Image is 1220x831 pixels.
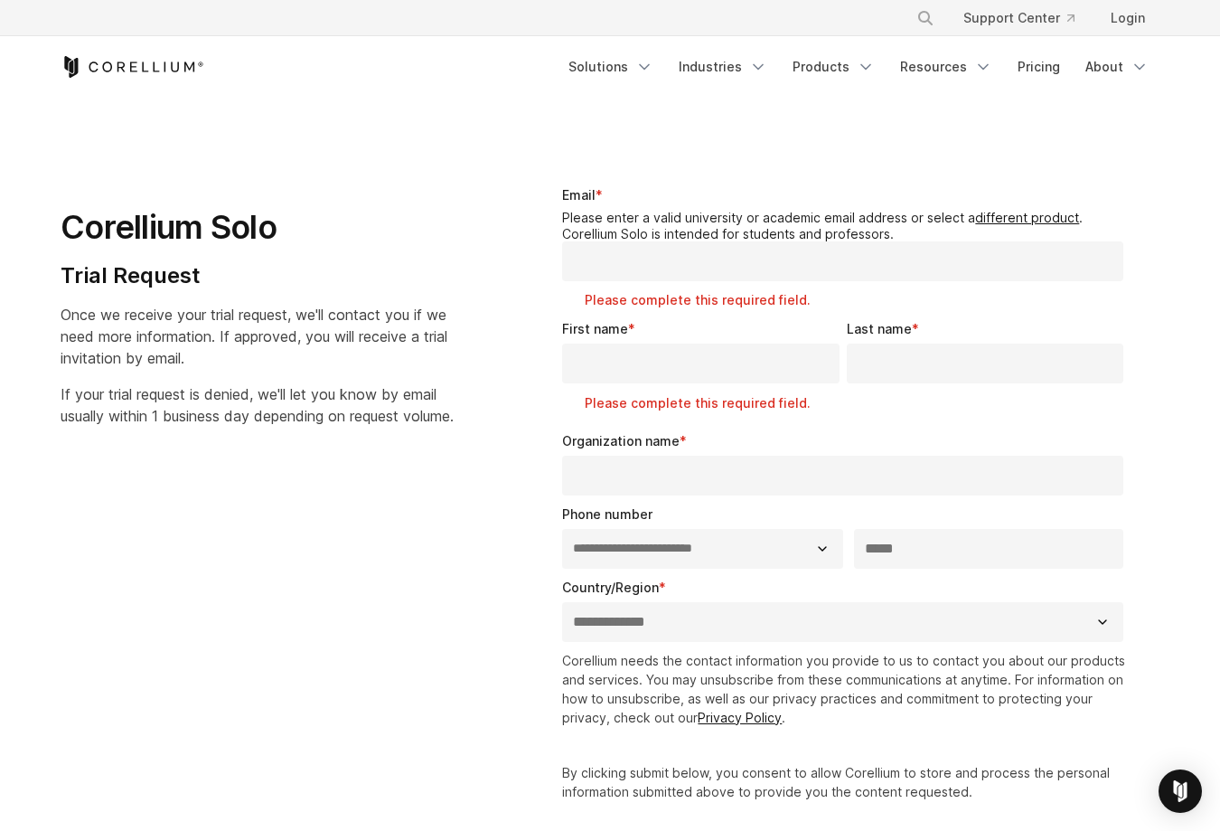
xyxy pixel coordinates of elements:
span: If your trial request is denied, we'll let you know by email usually within 1 business day depend... [61,385,454,425]
a: Support Center [949,2,1089,34]
a: Pricing [1007,51,1071,83]
p: Corellium needs the contact information you provide to us to contact you about our products and s... [562,651,1131,727]
span: Organization name [562,433,680,449]
span: Country/Region [562,580,659,595]
a: Corellium Home [61,56,204,78]
button: Search [909,2,942,34]
a: Login [1096,2,1159,34]
span: Phone number [562,506,652,522]
span: First name [562,321,628,336]
span: Last name [847,321,912,336]
h4: Trial Request [61,262,454,289]
div: Navigation Menu [558,51,1159,83]
a: different product [975,210,1079,225]
label: Please complete this required field. [585,291,1131,309]
a: Privacy Policy [698,710,782,725]
div: Navigation Menu [895,2,1159,34]
legend: Please enter a valid university or academic email address or select a . Corellium Solo is intende... [562,210,1131,241]
a: Solutions [558,51,664,83]
a: Industries [668,51,778,83]
span: Once we receive your trial request, we'll contact you if we need more information. If approved, y... [61,306,447,367]
a: Products [782,51,886,83]
label: Please complete this required field. [585,394,846,412]
a: About [1075,51,1159,83]
h1: Corellium Solo [61,207,454,248]
div: Open Intercom Messenger [1159,770,1202,813]
a: Resources [889,51,1003,83]
p: By clicking submit below, you consent to allow Corellium to store and process the personal inform... [562,763,1131,801]
span: Email [562,187,596,203]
